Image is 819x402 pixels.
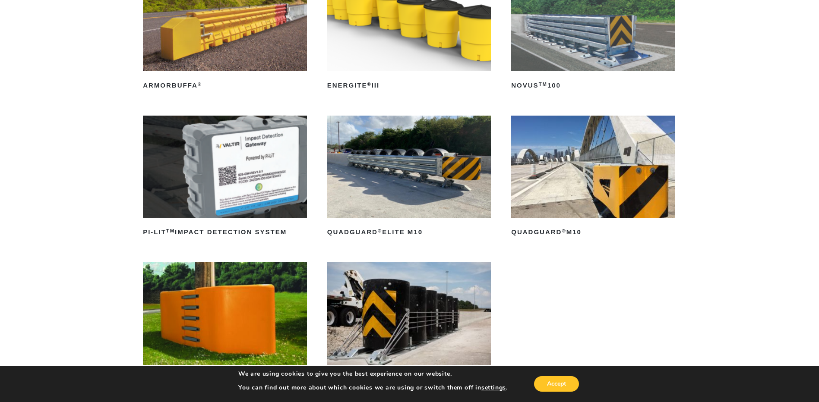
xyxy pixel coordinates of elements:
p: We are using cookies to give you the best experience on our website. [238,370,508,378]
sup: ® [367,82,371,87]
h2: ArmorBuffa [143,79,307,92]
h2: QuadGuard Elite M10 [327,226,491,239]
h2: NOVUS 100 [511,79,675,92]
sup: ® [198,82,202,87]
h2: ENERGITE III [327,79,491,92]
a: PI-LITTMImpact Detection System [143,116,307,239]
sup: TM [539,82,547,87]
h2: PI-LIT Impact Detection System [143,226,307,239]
sup: ® [562,228,566,233]
a: QuadGuard®Elite M10 [327,116,491,239]
button: settings [481,384,506,392]
a: RAPTOR® [143,262,307,386]
sup: TM [166,228,175,233]
a: REACT®M [327,262,491,386]
h2: QuadGuard M10 [511,226,675,239]
a: QuadGuard®M10 [511,116,675,239]
sup: ® [378,228,382,233]
button: Accept [534,376,579,392]
p: You can find out more about which cookies we are using or switch them off in . [238,384,508,392]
